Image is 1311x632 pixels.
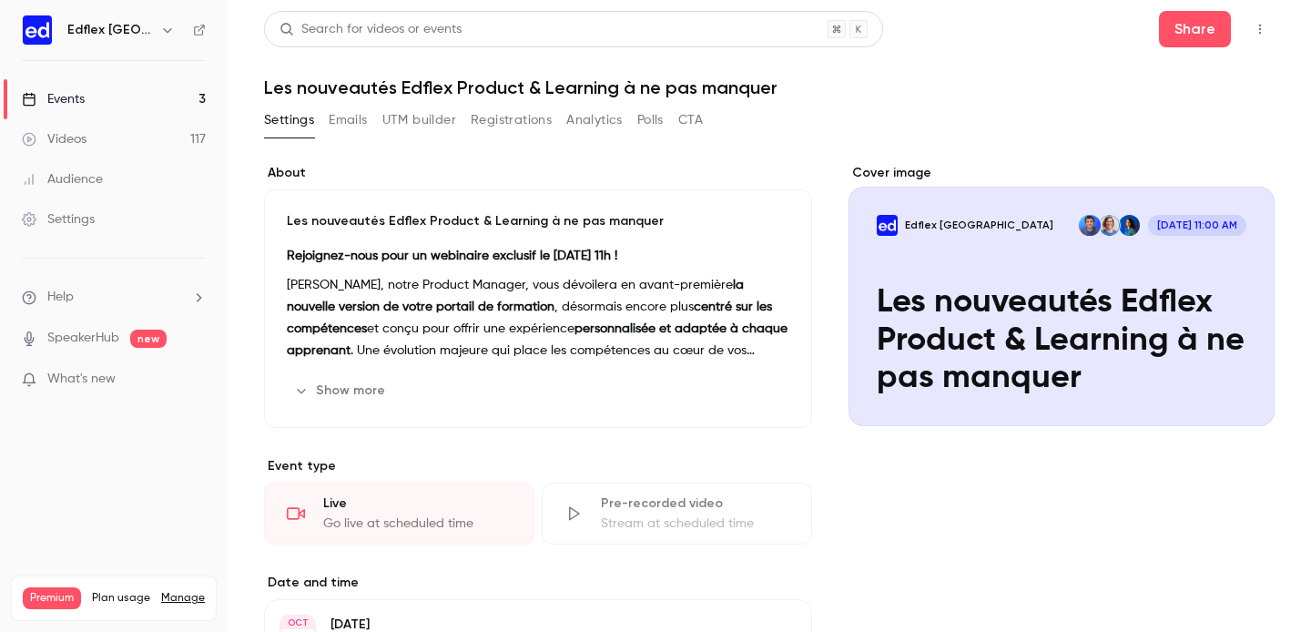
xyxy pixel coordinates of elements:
a: SpeakerHub [47,329,119,348]
button: UTM builder [382,106,456,135]
label: About [264,164,812,182]
button: Share [1159,11,1231,47]
div: Live [323,494,512,513]
div: Stream at scheduled time [601,515,789,533]
iframe: Noticeable Trigger [184,372,206,388]
div: OCT [281,617,314,629]
div: Events [22,90,85,108]
button: Registrations [471,106,552,135]
p: Les nouveautés Edflex Product & Learning à ne pas manquer [287,212,789,230]
span: new [130,330,167,348]
h6: Edflex [GEOGRAPHIC_DATA] [67,21,153,39]
a: Manage [161,591,205,606]
button: CTA [678,106,703,135]
label: Date and time [264,574,812,592]
div: Audience [22,170,103,189]
strong: Rejoignez-nous pour un webinaire exclusif le [DATE] 11h ! [287,250,617,262]
div: Pre-recorded video [601,494,789,513]
span: Help [47,288,74,307]
div: Search for videos or events [279,20,462,39]
div: Videos [22,130,86,148]
button: Emails [329,106,367,135]
button: Show more [287,376,396,405]
section: Cover image [849,164,1275,426]
span: Plan usage [92,591,150,606]
button: Analytics [566,106,623,135]
img: Edflex France [23,15,52,45]
h1: Les nouveautés Edflex Product & Learning à ne pas manquer [264,76,1275,98]
div: Settings [22,210,95,229]
li: help-dropdown-opener [22,288,206,307]
button: Polls [637,106,664,135]
button: Settings [264,106,314,135]
p: Event type [264,457,812,475]
span: What's new [47,370,116,389]
label: Cover image [849,164,1275,182]
div: LiveGo live at scheduled time [264,483,534,545]
span: Premium [23,587,81,609]
div: Pre-recorded videoStream at scheduled time [542,483,812,545]
p: [PERSON_NAME], notre Product Manager, vous dévoilera en avant-première , désormais encore plus et... [287,274,789,362]
div: Go live at scheduled time [323,515,512,533]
